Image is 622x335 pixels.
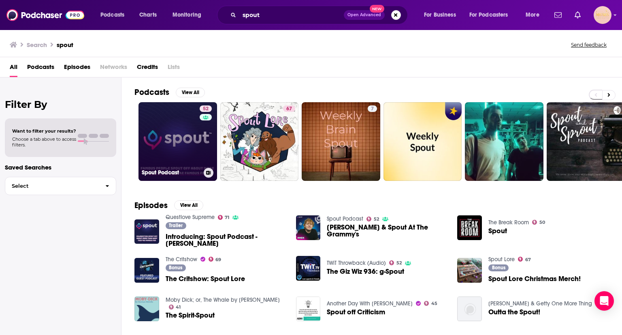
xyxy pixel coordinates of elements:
[27,41,47,49] h3: Search
[569,41,609,48] button: Send feedback
[594,6,611,24] button: Show profile menu
[370,5,384,13] span: New
[457,296,482,321] img: Outta the Spout!
[389,260,402,265] a: 52
[327,309,385,316] span: Spout off Criticism
[327,215,363,222] a: Spout Podcast
[488,219,529,226] a: The Break Room
[137,60,158,77] a: Credits
[134,87,205,97] a: PodcastsView All
[215,258,221,262] span: 69
[526,9,539,21] span: More
[327,260,386,266] a: TWiT Throwback (Audio)
[492,265,505,270] span: Bonus
[6,7,84,23] img: Podchaser - Follow, Share and Rate Podcasts
[594,291,614,311] div: Open Intercom Messenger
[209,257,222,262] a: 69
[5,99,116,110] h2: Filter By
[27,60,54,77] a: Podcasts
[488,300,592,307] a: Armstrong & Getty One More Thing
[95,9,135,21] button: open menu
[302,102,380,181] a: 7
[283,105,295,112] a: 67
[100,9,124,21] span: Podcasts
[396,261,402,265] span: 52
[200,105,212,112] a: 52
[134,200,203,210] a: EpisodesView All
[296,215,321,240] img: Knox & Spout At The Grammy's
[218,215,230,220] a: 71
[488,228,507,234] a: Spout
[368,105,377,112] a: 7
[134,87,169,97] h2: Podcasts
[457,215,482,240] img: Spout
[100,60,127,77] span: Networks
[296,296,321,321] a: Spout off Criticism
[174,200,203,210] button: View All
[166,256,197,263] a: The Critshow
[327,268,404,275] span: The Giz Wiz 936: g-Spout
[225,216,229,219] span: 71
[5,163,116,171] p: Saved Searches
[366,217,379,221] a: 52
[424,9,456,21] span: For Business
[488,256,515,263] a: Spout Lore
[142,169,200,176] h3: Spout Podcast
[134,296,159,321] img: The Spirit-Spout
[220,102,299,181] a: 67
[10,60,17,77] a: All
[327,224,447,238] span: [PERSON_NAME] & Spout At The Grammy's
[594,6,611,24] span: Logged in as MUSESPR
[374,217,379,221] span: 52
[134,258,159,283] img: The Critshow: Spout Lore
[169,265,182,270] span: Bonus
[166,275,245,282] span: The Critshow: Spout Lore
[418,9,466,21] button: open menu
[539,221,545,224] span: 50
[64,60,90,77] a: Episodes
[594,6,611,24] img: User Profile
[296,256,321,281] img: The Giz Wiz 936: g-Spout
[286,105,292,113] span: 67
[173,9,201,21] span: Monitoring
[169,305,181,309] a: 41
[488,309,540,316] a: Outta the Spout!
[457,258,482,283] a: Spout Lore Christmas Merch!
[525,258,531,262] span: 67
[176,305,181,309] span: 41
[166,233,286,247] span: Introducing: Spout Podcast - [PERSON_NAME]
[469,9,508,21] span: For Podcasters
[166,312,215,319] a: The Spirit-Spout
[488,275,581,282] a: Spout Lore Christmas Merch!
[138,102,217,181] a: 52Spout Podcast
[167,9,212,21] button: open menu
[176,88,205,97] button: View All
[168,60,180,77] span: Lists
[532,220,545,225] a: 50
[139,9,157,21] span: Charts
[347,13,381,17] span: Open Advanced
[166,233,286,247] a: Introducing: Spout Podcast - Akon
[344,10,385,20] button: Open AdvancedNew
[12,128,76,134] span: Want to filter your results?
[327,300,413,307] a: Another Day With Jesus
[134,200,168,210] h2: Episodes
[134,219,159,244] img: Introducing: Spout Podcast - Akon
[5,177,116,195] button: Select
[169,223,183,228] span: Trailer
[57,41,73,49] h3: spout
